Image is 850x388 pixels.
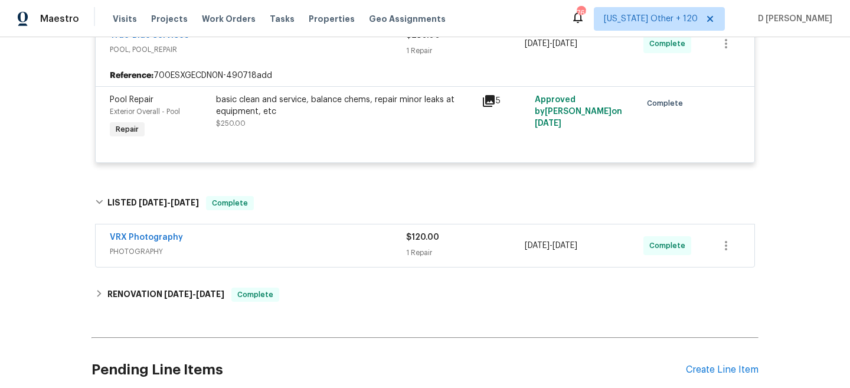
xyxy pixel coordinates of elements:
[535,119,561,128] span: [DATE]
[552,242,577,250] span: [DATE]
[96,65,754,86] div: 700ESXGECDN0N-490718add
[110,70,153,81] b: Reference:
[164,290,224,298] span: -
[216,94,475,118] div: basic clean and service, balance chems, repair minor leaks at equipment, etc
[91,184,759,222] div: LISTED [DATE]-[DATE]Complete
[164,290,192,298] span: [DATE]
[107,196,199,210] h6: LISTED
[309,13,355,25] span: Properties
[216,120,246,127] span: $250.00
[40,13,79,25] span: Maestro
[753,13,832,25] span: D [PERSON_NAME]
[406,45,525,57] div: 1 Repair
[604,13,698,25] span: [US_STATE] Other + 120
[171,198,199,207] span: [DATE]
[233,289,278,301] span: Complete
[110,108,180,115] span: Exterior Overall - Pool
[270,15,295,23] span: Tasks
[113,13,137,25] span: Visits
[406,247,525,259] div: 1 Repair
[207,197,253,209] span: Complete
[110,246,406,257] span: PHOTOGRAPHY
[369,13,446,25] span: Geo Assignments
[151,13,188,25] span: Projects
[107,288,224,302] h6: RENOVATION
[535,96,622,128] span: Approved by [PERSON_NAME] on
[202,13,256,25] span: Work Orders
[525,240,577,252] span: -
[482,94,528,108] div: 5
[686,364,759,376] div: Create Line Item
[525,242,550,250] span: [DATE]
[91,281,759,309] div: RENOVATION [DATE]-[DATE]Complete
[406,233,439,242] span: $120.00
[647,97,688,109] span: Complete
[110,96,153,104] span: Pool Repair
[110,44,406,56] span: POOL, POOL_REPAIR
[196,290,224,298] span: [DATE]
[110,233,183,242] a: VRX Photography
[139,198,199,207] span: -
[111,123,143,135] span: Repair
[552,40,577,48] span: [DATE]
[577,7,585,19] div: 761
[649,38,690,50] span: Complete
[139,198,167,207] span: [DATE]
[525,38,577,50] span: -
[649,240,690,252] span: Complete
[525,40,550,48] span: [DATE]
